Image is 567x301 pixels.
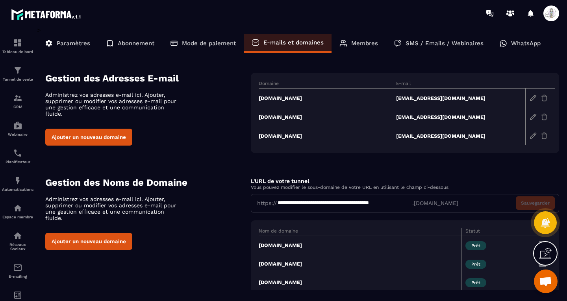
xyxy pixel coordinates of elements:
img: logo [11,7,82,21]
a: automationsautomationsWebinaire [2,115,33,142]
p: Espace membre [2,215,33,219]
img: automations [13,121,22,130]
th: Domaine [259,81,392,89]
span: Prêt [465,278,486,287]
p: Automatisations [2,187,33,192]
a: automationsautomationsAutomatisations [2,170,33,198]
td: [DOMAIN_NAME] [259,273,461,292]
p: Abonnement [118,40,154,47]
td: [DOMAIN_NAME] [259,236,461,255]
td: [DOMAIN_NAME] [259,89,392,108]
span: Prêt [465,241,486,250]
img: scheduler [13,148,22,158]
img: trash-gr.2c9399ab.svg [541,94,548,102]
td: [EMAIL_ADDRESS][DOMAIN_NAME] [392,126,526,145]
img: edit-gr.78e3acdd.svg [530,94,537,102]
span: Prêt [465,260,486,269]
p: Membres [351,40,378,47]
img: social-network [13,231,22,240]
img: trash-gr.2c9399ab.svg [541,132,548,139]
th: E-mail [392,81,526,89]
button: Ajouter un nouveau domaine [45,129,132,146]
p: Réseaux Sociaux [2,242,33,251]
img: trash-gr.2c9399ab.svg [541,113,548,120]
img: automations [13,203,22,213]
p: Vous pouvez modifier le sous-domaine de votre URL en utilisant le champ ci-dessous [251,185,559,190]
td: [DOMAIN_NAME] [259,126,392,145]
a: formationformationTableau de bord [2,32,33,60]
img: email [13,263,22,272]
img: formation [13,93,22,103]
h4: Gestion des Noms de Domaine [45,177,251,188]
a: automationsautomationsEspace membre [2,198,33,225]
img: accountant [13,290,22,300]
a: formationformationTunnel de vente [2,60,33,87]
p: Planificateur [2,160,33,164]
img: edit-gr.78e3acdd.svg [530,113,537,120]
th: Statut [461,228,534,236]
p: CRM [2,105,33,109]
img: formation [13,38,22,48]
a: Ouvrir le chat [534,270,558,293]
td: [DOMAIN_NAME] [259,107,392,126]
a: social-networksocial-networkRéseaux Sociaux [2,225,33,257]
img: automations [13,176,22,185]
td: [EMAIL_ADDRESS][DOMAIN_NAME] [392,107,526,126]
p: Tunnel de vente [2,77,33,81]
a: formationformationCRM [2,87,33,115]
p: E-mailing [2,274,33,279]
p: WhatsApp [511,40,541,47]
p: SMS / Emails / Webinaires [406,40,484,47]
a: schedulerschedulerPlanificateur [2,142,33,170]
p: Administrez vos adresses e-mail ici. Ajouter, supprimer ou modifier vos adresses e-mail pour une ... [45,196,183,221]
h4: Gestion des Adresses E-mail [45,73,251,84]
p: Mode de paiement [182,40,236,47]
img: formation [13,66,22,75]
label: L'URL de votre tunnel [251,178,309,184]
p: Tableau de bord [2,50,33,54]
a: emailemailE-mailing [2,257,33,284]
p: E-mails et domaines [263,39,324,46]
th: Nom de domaine [259,228,461,236]
p: Webinaire [2,132,33,137]
p: Paramètres [57,40,90,47]
p: Administrez vos adresses e-mail ici. Ajouter, supprimer ou modifier vos adresses e-mail pour une ... [45,92,183,117]
td: [DOMAIN_NAME] [259,255,461,273]
td: [EMAIL_ADDRESS][DOMAIN_NAME] [392,89,526,108]
button: Ajouter un nouveau domaine [45,233,132,250]
img: edit-gr.78e3acdd.svg [530,132,537,139]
